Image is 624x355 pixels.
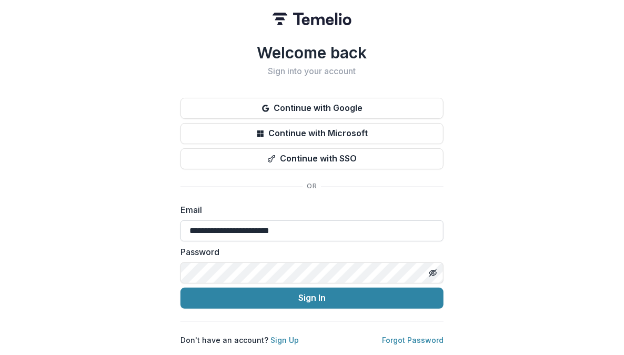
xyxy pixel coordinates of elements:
img: Temelio [273,13,351,25]
a: Sign Up [270,336,299,344]
a: Forgot Password [382,336,444,344]
p: Don't have an account? [180,334,299,346]
h2: Sign into your account [180,66,444,76]
label: Password [180,246,437,258]
button: Continue with SSO [180,148,444,169]
button: Continue with Google [180,98,444,119]
label: Email [180,204,437,216]
button: Sign In [180,288,444,309]
button: Continue with Microsoft [180,123,444,144]
h1: Welcome back [180,43,444,62]
button: Toggle password visibility [425,265,441,281]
